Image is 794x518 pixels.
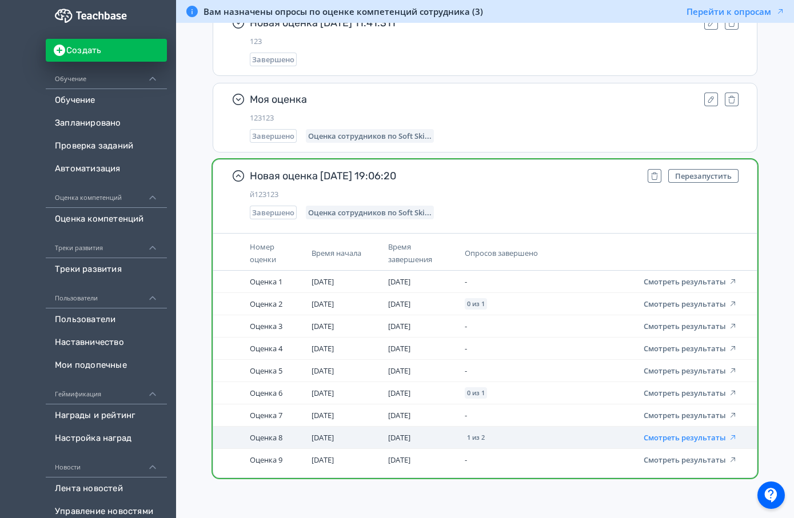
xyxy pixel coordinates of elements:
span: Оценка 3 [250,321,282,331]
a: Оценка компетенций [46,208,167,231]
a: Запланировано [46,112,167,135]
span: Новая оценка [DATE] 11:41:311 [250,16,695,30]
a: Смотреть результаты [644,454,737,465]
a: Смотреть результаты [644,298,737,309]
span: Завершено [252,55,294,64]
span: [DATE] [312,455,334,465]
span: 123 [250,37,739,46]
button: Смотреть результаты [644,344,737,353]
span: Оценка 2 [250,299,282,309]
span: - [465,276,467,287]
span: 1 из 2 [467,434,485,441]
a: Проверка заданий [46,135,167,158]
button: Смотреть результаты [644,366,737,375]
a: Смотреть результаты [644,343,737,354]
span: [DATE] [312,321,334,331]
span: 123123 [250,113,739,122]
a: Лента новостей [46,477,167,500]
div: Пользователи [46,281,167,308]
a: Автоматизация [46,158,167,180]
button: Перезапустить [668,169,739,183]
span: Оценка 4 [250,343,282,354]
a: Наставничество [46,331,167,354]
span: Завершено [252,131,294,140]
a: Смотреть результаты [644,387,737,398]
button: Создать [46,39,167,62]
span: Оценка сотрудников по Soft Skills [308,208,432,217]
span: Опросов завершено [465,248,538,258]
span: [DATE] [388,321,410,331]
span: Оценка 7 [250,410,282,420]
button: Смотреть результаты [644,388,737,397]
div: Треки развития [46,231,167,258]
span: [DATE] [388,343,410,354]
a: Смотреть результаты [644,365,737,376]
button: Смотреть результаты [644,433,737,442]
button: Смотреть результаты [644,322,737,331]
a: Смотреть результаты [644,432,737,443]
a: Смотреть результаты [644,320,737,331]
span: Завершено [252,208,294,217]
span: 0 из 1 [467,300,485,307]
span: Время начала [312,248,361,258]
div: Обучение [46,62,167,89]
span: - [465,455,467,465]
button: Смотреть результаты [644,455,737,464]
button: Перейти к опросам [687,6,785,17]
span: Вам назначены опросы по оценке компетенций сотрудника (3) [204,6,483,17]
span: [DATE] [388,276,410,287]
span: [DATE] [312,343,334,354]
span: Новая оценка [DATE] 19:06:20 [250,169,639,183]
span: [DATE] [312,432,334,443]
div: Геймификация [46,377,167,404]
a: Смотреть результаты [644,409,737,420]
div: Новости [46,450,167,477]
span: Оценка 6 [250,388,282,398]
span: й123123 [250,190,739,199]
span: Оценка 5 [250,366,282,376]
span: Оценка 1 [250,276,282,287]
a: Пользователи [46,308,167,331]
span: Оценка сотрудников по Soft Skills [308,131,432,140]
a: Настройка наград [46,427,167,450]
a: Мои подопечные [46,354,167,377]
span: [DATE] [388,432,410,443]
span: - [465,366,467,376]
a: Обучение [46,89,167,112]
span: [DATE] [388,366,410,376]
span: Оценка 9 [250,455,282,465]
a: Треки развития [46,258,167,281]
span: 0 из 1 [467,389,485,396]
span: - [465,343,467,354]
span: Оценка 8 [250,432,282,443]
span: [DATE] [388,455,410,465]
span: [DATE] [312,388,334,398]
span: [DATE] [312,299,334,309]
button: Смотреть результаты [644,299,737,308]
span: Номер оценки [250,242,276,264]
span: [DATE] [388,299,410,309]
a: Награды и рейтинг [46,404,167,427]
span: Моя оценка [250,93,695,106]
span: - [465,321,467,331]
button: Смотреть результаты [644,277,737,286]
span: [DATE] [312,366,334,376]
span: [DATE] [312,276,334,287]
span: [DATE] [312,410,334,420]
span: - [465,410,467,420]
span: [DATE] [388,388,410,398]
button: Смотреть результаты [644,411,737,420]
span: Время завершения [388,242,432,264]
a: Смотреть результаты [644,276,737,287]
div: Оценка компетенций [46,180,167,208]
span: [DATE] [388,410,410,420]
